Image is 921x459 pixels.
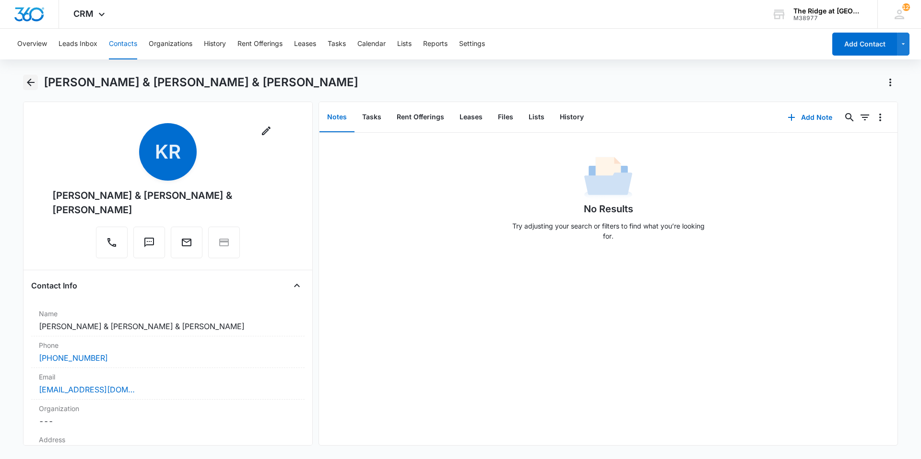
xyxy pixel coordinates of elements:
[96,227,128,258] button: Call
[133,241,165,250] a: Text
[59,29,97,59] button: Leads Inbox
[459,29,485,59] button: Settings
[39,352,108,364] a: [PHONE_NUMBER]
[584,154,632,202] img: No Data
[873,110,888,125] button: Overflow Menu
[294,29,316,59] button: Leases
[17,29,47,59] button: Overview
[883,75,898,90] button: Actions
[423,29,448,59] button: Reports
[73,9,94,19] span: CRM
[237,29,283,59] button: Rent Offerings
[39,309,297,319] label: Name
[52,188,283,217] div: [PERSON_NAME] & [PERSON_NAME] & [PERSON_NAME]
[508,221,709,241] p: Try adjusting your search or filters to find what you’re looking for.
[39,321,297,332] dd: [PERSON_NAME] & [PERSON_NAME] & [PERSON_NAME]
[902,3,910,11] span: 122
[109,29,137,59] button: Contacts
[31,280,77,291] h4: Contact Info
[39,415,297,427] dd: ---
[832,33,897,56] button: Add Contact
[842,110,857,125] button: Search...
[354,103,389,132] button: Tasks
[171,241,202,250] a: Email
[389,103,452,132] button: Rent Offerings
[857,110,873,125] button: Filters
[149,29,192,59] button: Organizations
[39,403,297,413] label: Organization
[139,123,197,181] span: KR
[31,305,305,336] div: Name[PERSON_NAME] & [PERSON_NAME] & [PERSON_NAME]
[133,227,165,258] button: Text
[289,278,305,293] button: Close
[39,384,135,395] a: [EMAIL_ADDRESS][DOMAIN_NAME]
[39,372,297,382] label: Email
[357,29,386,59] button: Calendar
[171,227,202,258] button: Email
[96,241,128,250] a: Call
[793,15,863,22] div: account id
[39,340,297,350] label: Phone
[397,29,412,59] button: Lists
[793,7,863,15] div: account name
[39,435,297,445] label: Address
[552,103,591,132] button: History
[44,75,358,90] h1: [PERSON_NAME] & [PERSON_NAME] & [PERSON_NAME]
[204,29,226,59] button: History
[452,103,490,132] button: Leases
[31,336,305,368] div: Phone[PHONE_NUMBER]
[328,29,346,59] button: Tasks
[778,106,842,129] button: Add Note
[490,103,521,132] button: Files
[902,3,910,11] div: notifications count
[31,400,305,431] div: Organization---
[521,103,552,132] button: Lists
[23,75,38,90] button: Back
[31,368,305,400] div: Email[EMAIL_ADDRESS][DOMAIN_NAME]
[319,103,354,132] button: Notes
[584,202,633,216] h1: No Results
